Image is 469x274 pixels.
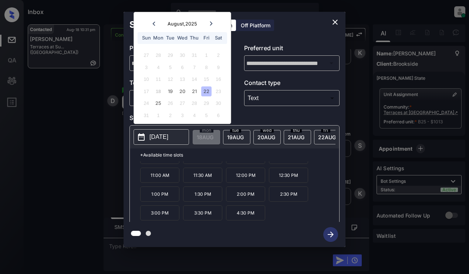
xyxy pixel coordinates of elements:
[129,113,340,125] p: Select slot
[177,110,187,120] div: Not available Wednesday, September 3rd, 2025
[213,86,223,96] div: Not available Saturday, August 23rd, 2025
[213,110,223,120] div: Not available Saturday, September 6th, 2025
[201,74,211,84] div: Not available Friday, August 15th, 2025
[189,62,199,72] div: Not available Thursday, August 7th, 2025
[177,33,187,43] div: Wed
[213,50,223,60] div: Not available Saturday, August 2nd, 2025
[165,86,175,96] div: Choose Tuesday, August 19th, 2025
[291,128,302,133] span: thu
[269,186,308,202] p: 2:30 PM
[183,168,222,183] p: 11:30 AM
[140,148,339,161] p: *Available time slots
[226,205,265,220] p: 4:30 PM
[213,74,223,84] div: Not available Saturday, August 16th, 2025
[124,12,199,38] h2: Schedule Tour
[288,134,304,140] span: 21 AUG
[319,225,343,244] button: btn-next
[134,129,189,145] button: [DATE]
[246,92,338,104] div: Text
[201,86,211,96] div: Choose Friday, August 22nd, 2025
[165,98,175,108] div: Not available Tuesday, August 26th, 2025
[183,205,222,220] p: 3:30 PM
[189,33,199,43] div: Thu
[153,50,163,60] div: Not available Monday, July 28th, 2025
[213,62,223,72] div: Not available Saturday, August 9th, 2025
[165,33,175,43] div: Tue
[189,110,199,120] div: Not available Thursday, September 4th, 2025
[189,86,199,96] div: Choose Thursday, August 21st, 2025
[244,44,340,55] p: Preferred unit
[318,134,336,140] span: 22 AUG
[201,62,211,72] div: Not available Friday, August 8th, 2025
[226,186,265,202] p: 2:00 PM
[189,74,199,84] div: Not available Thursday, August 14th, 2025
[314,130,341,144] div: date-select
[141,98,151,108] div: Not available Sunday, August 24th, 2025
[141,110,151,120] div: Not available Sunday, August 31st, 2025
[141,50,151,60] div: Not available Sunday, July 27th, 2025
[189,50,199,60] div: Not available Thursday, July 31st, 2025
[177,74,187,84] div: Not available Wednesday, August 13th, 2025
[141,74,151,84] div: Not available Sunday, August 10th, 2025
[129,44,225,55] p: Preferred community
[253,130,281,144] div: date-select
[321,128,330,133] span: fri
[165,110,175,120] div: Not available Tuesday, September 2nd, 2025
[129,78,225,90] p: Tour type
[131,92,223,104] div: In Person
[141,33,151,43] div: Sun
[227,134,244,140] span: 19 AUG
[201,33,211,43] div: Fri
[149,133,168,141] p: [DATE]
[226,168,265,183] p: 12:00 PM
[230,128,241,133] span: tue
[328,15,343,30] button: close
[189,98,199,108] div: Not available Thursday, August 28th, 2025
[177,62,187,72] div: Not available Wednesday, August 6th, 2025
[257,134,275,140] span: 20 AUG
[223,130,250,144] div: date-select
[153,86,163,96] div: Not available Monday, August 18th, 2025
[269,168,308,183] p: 12:30 PM
[136,49,228,121] div: month 2025-08
[153,62,163,72] div: Not available Monday, August 4th, 2025
[153,110,163,120] div: Not available Monday, September 1st, 2025
[183,186,222,202] p: 1:30 PM
[165,62,175,72] div: Not available Tuesday, August 5th, 2025
[140,186,179,202] p: 1:00 PM
[213,33,223,43] div: Sat
[177,98,187,108] div: Not available Wednesday, August 27th, 2025
[153,74,163,84] div: Not available Monday, August 11th, 2025
[177,86,187,96] div: Choose Wednesday, August 20th, 2025
[153,98,163,108] div: Choose Monday, August 25th, 2025
[140,168,179,183] p: 11:00 AM
[201,110,211,120] div: Not available Friday, September 5th, 2025
[284,130,311,144] div: date-select
[213,98,223,108] div: Not available Saturday, August 30th, 2025
[201,50,211,60] div: Not available Friday, August 1st, 2025
[260,128,274,133] span: wed
[165,50,175,60] div: Not available Tuesday, July 29th, 2025
[237,20,274,31] div: Off Platform
[141,86,151,96] div: Not available Sunday, August 17th, 2025
[140,205,179,220] p: 3:00 PM
[177,50,187,60] div: Not available Wednesday, July 30th, 2025
[165,74,175,84] div: Not available Tuesday, August 12th, 2025
[153,33,163,43] div: Mon
[141,62,151,72] div: Not available Sunday, August 3rd, 2025
[244,78,340,90] p: Contact type
[201,98,211,108] div: Not available Friday, August 29th, 2025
